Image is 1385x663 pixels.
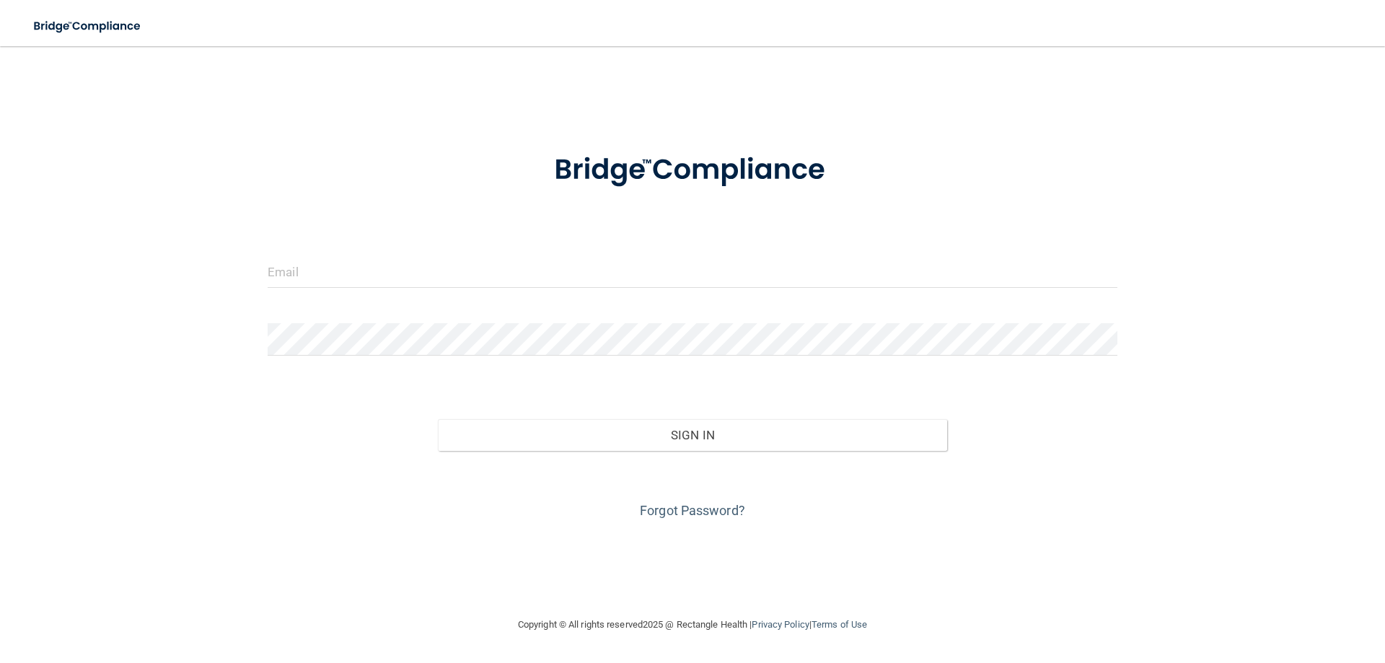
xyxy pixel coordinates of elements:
[524,133,861,208] img: bridge_compliance_login_screen.278c3ca4.svg
[640,503,745,518] a: Forgot Password?
[22,12,154,41] img: bridge_compliance_login_screen.278c3ca4.svg
[752,619,809,630] a: Privacy Policy
[429,602,956,648] div: Copyright © All rights reserved 2025 @ Rectangle Health | |
[812,619,867,630] a: Terms of Use
[268,255,1117,288] input: Email
[438,419,948,451] button: Sign In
